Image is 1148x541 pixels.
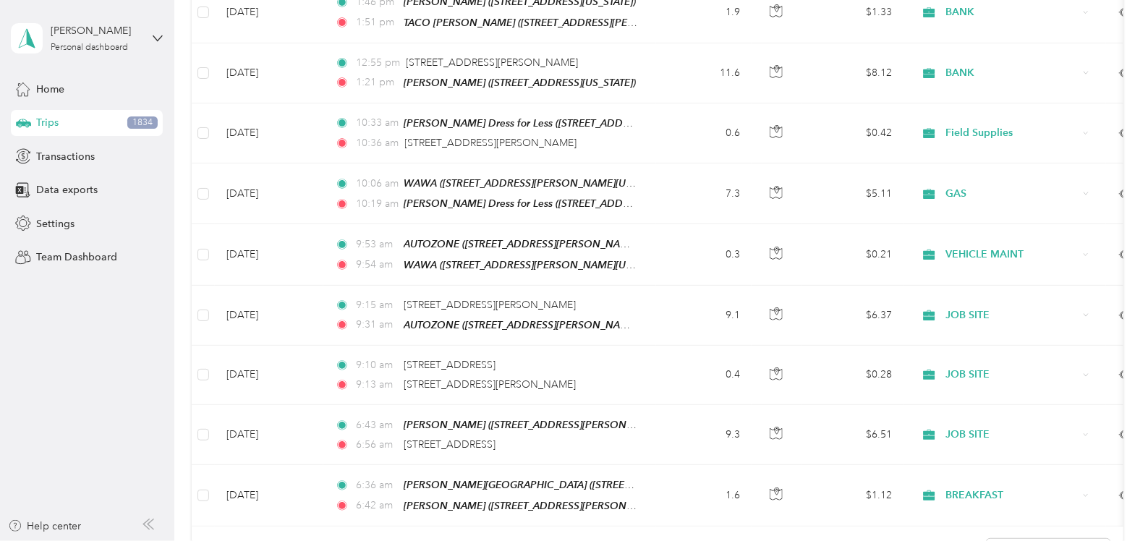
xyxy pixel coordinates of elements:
[404,378,576,391] span: [STREET_ADDRESS][PERSON_NAME]
[802,103,903,163] td: $0.42
[8,519,82,534] button: Help center
[356,135,399,151] span: 10:36 am
[404,299,576,311] span: [STREET_ADDRESS][PERSON_NAME]
[356,297,397,313] span: 9:15 am
[802,43,903,103] td: $8.12
[215,405,323,465] td: [DATE]
[404,259,669,271] span: WAWA ([STREET_ADDRESS][PERSON_NAME][US_STATE])
[404,197,703,210] span: [PERSON_NAME] Dress for Less ([STREET_ADDRESS][US_STATE])
[356,498,397,514] span: 6:42 am
[404,177,669,189] span: WAWA ([STREET_ADDRESS][PERSON_NAME][US_STATE])
[946,367,1079,383] span: JOB SITE
[356,257,397,273] span: 9:54 am
[356,477,397,493] span: 6:36 am
[802,405,903,465] td: $6.51
[215,43,323,103] td: [DATE]
[802,286,903,346] td: $6.37
[356,55,400,71] span: 12:55 pm
[404,438,496,451] span: [STREET_ADDRESS]
[656,405,752,465] td: 9.3
[1067,460,1148,541] iframe: Everlance-gr Chat Button Frame
[404,319,692,331] span: AUTOZONE ([STREET_ADDRESS][PERSON_NAME][US_STATE])
[405,137,577,149] span: [STREET_ADDRESS][PERSON_NAME]
[404,419,718,431] span: [PERSON_NAME] ([STREET_ADDRESS][PERSON_NAME][US_STATE])
[215,224,323,285] td: [DATE]
[656,465,752,526] td: 1.6
[802,346,903,405] td: $0.28
[404,77,636,88] span: [PERSON_NAME] ([STREET_ADDRESS][US_STATE])
[946,427,1079,443] span: JOB SITE
[656,346,752,405] td: 0.4
[404,500,718,512] span: [PERSON_NAME] ([STREET_ADDRESS][PERSON_NAME][US_STATE])
[356,74,397,90] span: 1:21 pm
[51,23,141,38] div: [PERSON_NAME]
[36,82,64,97] span: Home
[36,250,117,265] span: Team Dashboard
[215,103,323,163] td: [DATE]
[356,196,397,212] span: 10:19 am
[356,357,397,373] span: 9:10 am
[946,307,1079,323] span: JOB SITE
[356,377,397,393] span: 9:13 am
[407,56,579,69] span: [STREET_ADDRESS][PERSON_NAME]
[946,125,1079,141] span: Field Supplies
[51,43,128,52] div: Personal dashboard
[946,487,1079,503] span: BREAKFAST
[356,176,397,192] span: 10:06 am
[404,17,945,29] span: TACO [PERSON_NAME] ([STREET_ADDRESS][PERSON_NAME] , [GEOGRAPHIC_DATA][PERSON_NAME], [US_STATE])
[356,437,397,453] span: 6:56 am
[36,149,95,164] span: Transactions
[802,163,903,224] td: $5.11
[215,286,323,346] td: [DATE]
[127,116,158,129] span: 1834
[356,14,397,30] span: 1:51 pm
[946,65,1079,81] span: BANK
[656,43,752,103] td: 11.6
[356,115,397,131] span: 10:33 am
[802,224,903,285] td: $0.21
[656,163,752,224] td: 7.3
[215,465,323,526] td: [DATE]
[36,182,98,197] span: Data exports
[404,238,692,250] span: AUTOZONE ([STREET_ADDRESS][PERSON_NAME][US_STATE])
[656,224,752,285] td: 0.3
[215,346,323,405] td: [DATE]
[36,115,59,130] span: Trips
[656,286,752,346] td: 9.1
[946,186,1079,202] span: GAS
[36,216,75,231] span: Settings
[946,247,1079,263] span: VEHICLE MAINT
[356,317,397,333] span: 9:31 am
[356,417,397,433] span: 6:43 am
[656,103,752,163] td: 0.6
[356,237,397,252] span: 9:53 am
[802,465,903,526] td: $1.12
[404,117,703,129] span: [PERSON_NAME] Dress for Less ([STREET_ADDRESS][US_STATE])
[404,359,496,371] span: [STREET_ADDRESS]
[404,479,819,491] span: [PERSON_NAME][GEOGRAPHIC_DATA] ([STREET_ADDRESS][PERSON_NAME][US_STATE])
[215,163,323,224] td: [DATE]
[946,4,1079,20] span: BANK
